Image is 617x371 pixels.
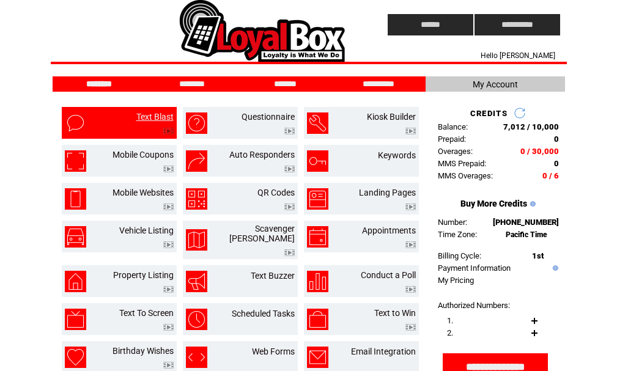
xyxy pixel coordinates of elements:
a: Mobile Coupons [113,150,174,160]
a: Keywords [378,150,416,160]
a: Buy More Credits [460,199,527,208]
span: Authorized Numbers: [438,301,510,310]
img: questionnaire.png [186,112,207,134]
img: birthday-wishes.png [65,347,86,368]
span: CREDITS [470,109,508,118]
img: email-integration.png [307,347,328,368]
a: Kiosk Builder [367,112,416,122]
img: video.png [405,128,416,134]
a: Appointments [362,226,416,235]
span: 0 [554,134,559,144]
span: Balance: [438,122,468,131]
a: Text Blast [136,112,174,122]
img: qr-codes.png [186,188,207,210]
img: video.png [405,241,416,248]
a: Auto Responders [229,150,295,160]
img: video.png [284,166,295,172]
img: vehicle-listing.png [65,226,86,248]
a: Mobile Websites [113,188,174,197]
span: 0 / 30,000 [520,147,559,156]
img: text-to-screen.png [65,309,86,330]
span: Hello [PERSON_NAME] [481,51,555,60]
img: video.png [163,128,174,134]
span: [PHONE_NUMBER] [493,218,559,227]
a: Birthday Wishes [113,346,174,356]
img: text-blast.png [65,112,86,134]
img: video.png [284,128,295,134]
img: mobile-coupons.png [65,150,86,172]
span: 0 / 6 [542,171,559,180]
span: Billing Cycle: [438,251,481,260]
span: 2. [447,328,453,337]
img: help.gif [527,201,536,207]
span: 7,012 / 10,000 [503,122,559,131]
img: video.png [405,286,416,293]
span: Overages: [438,147,473,156]
a: Text to Win [374,308,416,318]
a: Payment Information [438,263,511,273]
img: appointments.png [307,226,328,248]
img: video.png [163,324,174,331]
img: video.png [163,204,174,210]
img: video.png [163,241,174,248]
a: Property Listing [113,270,174,280]
a: Landing Pages [359,188,416,197]
span: MMS Overages: [438,171,493,180]
img: video.png [284,249,295,256]
img: conduct-a-poll.png [307,271,328,292]
img: keywords.png [307,150,328,172]
span: MMS Prepaid: [438,159,486,168]
img: scheduled-tasks.png [186,309,207,330]
img: scavenger-hunt.png [186,229,207,251]
img: auto-responders.png [186,150,207,172]
a: Text To Screen [119,308,174,318]
a: Questionnaire [242,112,295,122]
img: mobile-websites.png [65,188,86,210]
span: My Account [473,79,518,89]
img: landing-pages.png [307,188,328,210]
span: Pacific Time [506,230,547,239]
img: video.png [163,166,174,172]
a: Email Integration [351,347,416,356]
span: 1st [532,251,544,260]
a: My Pricing [438,276,474,285]
a: Scheduled Tasks [232,309,295,318]
img: text-buzzer.png [186,271,207,292]
span: 0 [554,159,559,168]
a: QR Codes [257,188,295,197]
img: video.png [163,362,174,369]
span: 1. [447,316,453,325]
img: video.png [405,204,416,210]
img: help.gif [550,265,558,271]
img: property-listing.png [65,271,86,292]
a: Vehicle Listing [119,226,174,235]
a: Conduct a Poll [361,270,416,280]
span: Time Zone: [438,230,477,239]
img: video.png [405,324,416,331]
img: kiosk-builder.png [307,112,328,134]
img: video.png [163,286,174,293]
img: video.png [284,204,295,210]
span: Number: [438,218,467,227]
img: web-forms.png [186,347,207,368]
a: Scavenger [PERSON_NAME] [229,224,295,243]
a: Web Forms [252,347,295,356]
img: text-to-win.png [307,309,328,330]
a: Text Buzzer [251,271,295,281]
span: Prepaid: [438,134,466,144]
